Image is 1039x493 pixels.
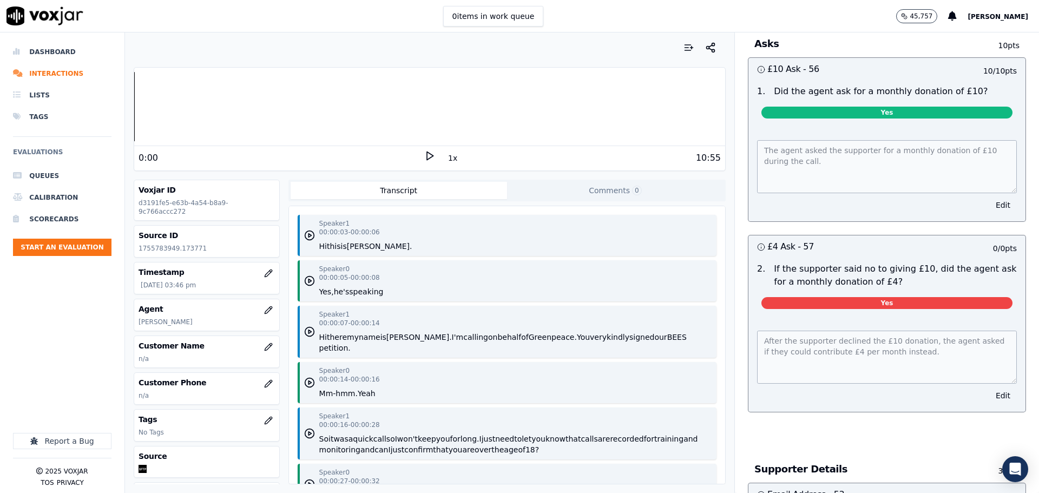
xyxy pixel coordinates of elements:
[896,9,948,23] button: 45,757
[13,165,111,187] a: Queues
[774,262,1017,288] p: If the supporter said no to giving £10, did the agent ask for a monthly donation of £4?
[404,444,433,455] button: confirm
[319,433,328,444] button: So
[13,63,111,84] a: Interactions
[139,391,274,400] p: n/a
[452,332,464,343] button: I'm
[349,286,383,297] button: speaking
[757,240,887,254] h3: £4 Ask - 57
[607,332,629,343] button: kindly
[446,150,459,166] button: 1x
[753,85,770,98] p: 1 .
[989,388,1017,403] button: Edit
[507,182,724,199] button: Comments
[319,366,350,375] p: Speaker 0
[774,85,988,98] p: Did the agent ask for a monthly donation of £10?
[525,444,539,455] button: 18?
[975,465,1020,476] p: 30 pts
[139,230,274,241] h3: Source ID
[139,340,274,351] h3: Customer Name
[475,444,491,455] button: over
[488,332,497,343] button: on
[450,433,461,444] button: for
[386,433,395,444] button: so
[373,433,386,444] button: call
[433,444,448,455] button: that
[754,37,975,51] h3: Asks
[319,444,360,455] button: monitoring
[754,462,975,476] h3: Supporter Details
[461,433,479,444] button: long.
[319,332,327,343] button: Hi
[41,478,54,487] button: TOS
[683,433,698,444] button: and
[1002,456,1028,482] div: Open Intercom Messenger
[13,187,111,208] li: Calibration
[139,185,274,195] h3: Voxjar ID
[495,433,514,444] button: need
[319,388,333,399] button: Mm
[757,62,887,76] h3: £10 Ask - 56
[968,10,1039,23] button: [PERSON_NAME]
[629,332,654,343] button: signed
[319,228,380,236] p: 00:00:03 - 00:00:06
[139,428,274,437] p: No Tags
[654,332,667,343] button: our
[380,332,386,343] button: is
[327,332,347,343] button: there
[347,332,359,343] button: my
[139,152,158,165] div: 0:00
[696,152,721,165] div: 10:55
[13,208,111,230] a: Scorecards
[358,388,376,399] button: Yeah
[545,433,565,444] button: know
[491,444,504,455] button: the
[418,433,436,444] button: keep
[319,375,380,384] p: 00:00:14 - 00:00:16
[319,219,350,228] p: Speaker 1
[374,444,388,455] button: can
[497,332,521,343] button: behalf
[993,243,1017,254] p: 0 / 0 pts
[389,444,391,455] button: I
[463,332,488,343] button: calling
[139,451,274,462] h3: Source
[753,262,770,288] p: 2 .
[479,433,481,444] button: I
[522,433,531,444] button: let
[319,412,350,420] p: Speaker 1
[141,281,274,290] p: [DATE] 03:46 pm
[13,41,111,63] a: Dashboard
[761,107,1012,119] span: Yes
[319,420,380,429] p: 00:00:16 - 00:00:28
[482,433,496,444] button: just
[910,12,932,21] p: 45,757
[139,377,274,388] h3: Customer Phone
[13,106,111,128] a: Tags
[610,433,643,444] button: recorded
[139,318,274,326] p: [PERSON_NAME]
[13,84,111,106] a: Lists
[319,343,351,353] button: petition.
[139,354,274,363] p: n/a
[341,241,347,252] button: is
[319,319,380,327] p: 00:00:07 - 00:00:14
[436,433,450,444] button: you
[319,477,380,485] p: 00:00:27 - 00:00:32
[13,239,111,256] button: Start an Evaluation
[449,444,463,455] button: you
[319,241,327,252] button: Hi
[13,146,111,165] h6: Evaluations
[667,332,687,343] button: BEES
[319,265,350,273] p: Speaker 0
[291,182,507,199] button: Transcript
[348,433,353,444] button: a
[565,433,581,444] button: that
[319,468,350,477] p: Speaker 0
[328,433,333,444] button: it
[598,433,610,444] button: are
[761,297,1012,309] span: Yes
